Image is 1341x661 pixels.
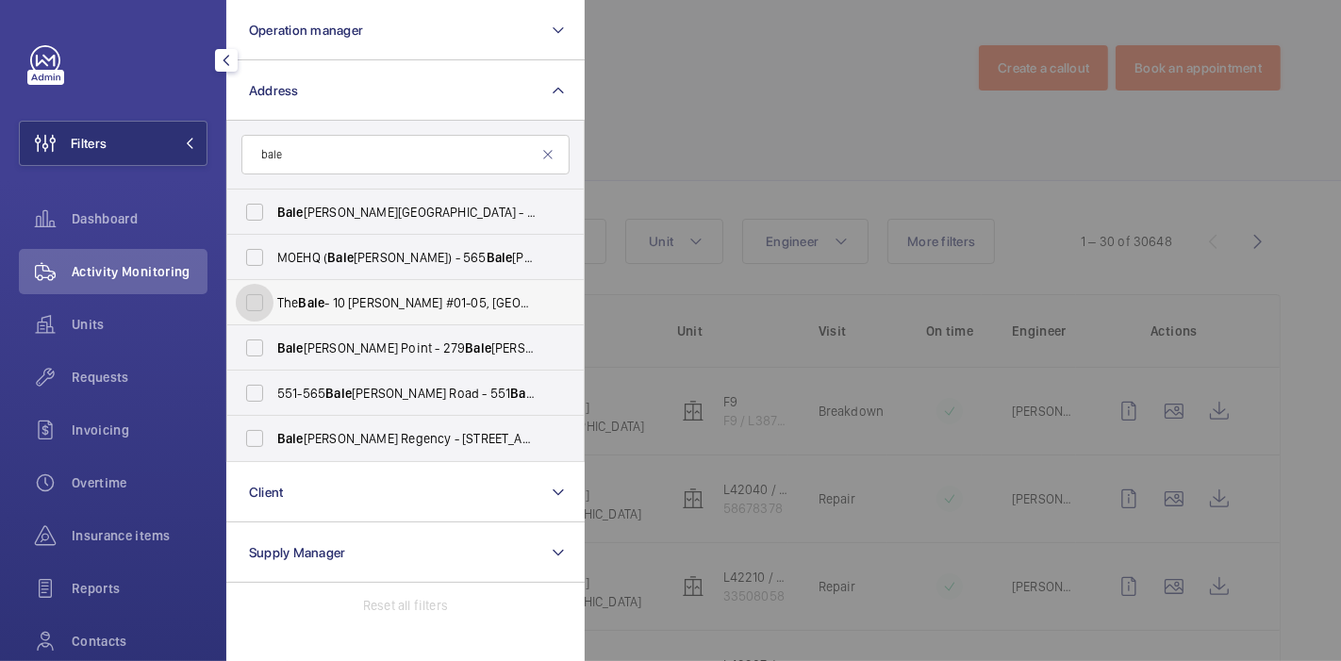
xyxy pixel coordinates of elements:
button: Filters [19,121,207,166]
span: Overtime [72,473,207,492]
span: Filters [71,134,107,153]
span: Reports [72,579,207,598]
span: Units [72,315,207,334]
span: Invoicing [72,421,207,439]
span: Requests [72,368,207,387]
span: Contacts [72,632,207,651]
span: Dashboard [72,209,207,228]
span: Insurance items [72,526,207,545]
span: Activity Monitoring [72,262,207,281]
